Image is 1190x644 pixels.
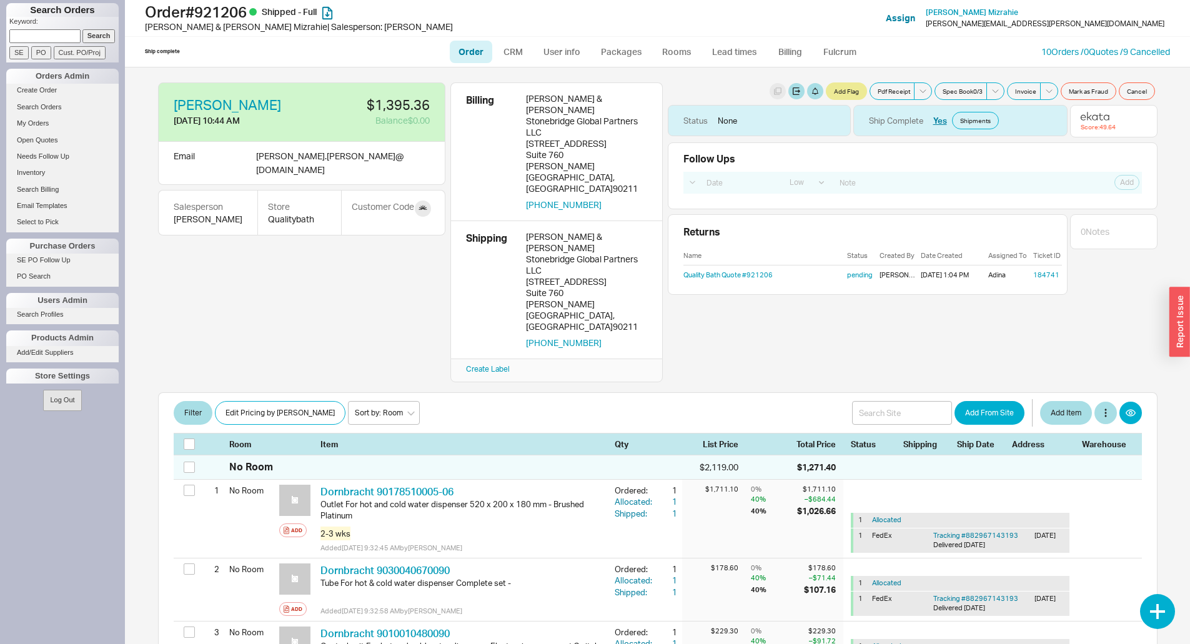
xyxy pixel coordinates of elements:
div: [PERSON_NAME] [174,213,242,225]
div: Orders Admin [6,69,119,84]
span: Mark as Fraud [1069,86,1108,96]
button: [PHONE_NUMBER] [526,199,602,211]
button: Allocated:1 [615,496,677,507]
div: Qualitybath [268,213,331,225]
span: Add From Site [965,405,1014,420]
button: Add From Site [954,401,1024,425]
div: Room [229,438,274,450]
div: Store [268,201,331,213]
div: Added [DATE] 9:32:45 AM by [PERSON_NAME] [320,543,605,553]
img: no_photo [279,485,310,516]
div: Status [847,251,875,260]
p: Keyword: [9,17,119,29]
div: Added [DATE] 9:32:58 AM by [PERSON_NAME] [320,606,605,616]
div: Billing [466,93,516,211]
div: Returns [683,225,1062,239]
a: 10Orders /0Quotes /9 Cancelled [1041,46,1170,57]
div: [DATE] [1034,594,1064,613]
div: Shipping [466,231,516,349]
button: Add [1114,175,1139,190]
div: [DATE] 10:44 AM [174,114,300,127]
div: No Room [229,558,274,580]
span: [PERSON_NAME].[PERSON_NAME] @ [DOMAIN_NAME] [256,151,404,175]
div: 1 [655,496,677,507]
a: CRM [495,41,532,63]
a: Dornbracht 9030040670090 [320,564,450,577]
div: [STREET_ADDRESS] [526,138,647,149]
div: $178.60 [804,563,836,573]
button: Invoice [1007,82,1041,100]
div: Ordered: [615,627,655,638]
div: 1 [655,563,677,575]
span: [DATE] [964,540,985,549]
div: $1,395.36 [310,98,430,112]
button: Edit Pricing by [PERSON_NAME] [215,401,345,425]
a: Needs Follow Up [6,150,119,163]
div: – $71.44 [804,573,836,583]
a: Dornbracht 9010010480090 [320,627,450,640]
a: Packages [592,41,651,63]
div: Store Settings [6,369,119,384]
div: Status [851,438,896,450]
a: Open Quotes [6,134,119,147]
img: no_photo [279,563,310,595]
div: 0 % [751,627,801,636]
div: Tube For hot & cold water dispenser Complete set - [320,577,605,588]
a: User info [534,41,590,63]
div: Ordered: [615,563,655,575]
div: Score: 49.64 [1081,123,1116,131]
span: Add Item [1051,405,1081,420]
div: Ordered: [615,485,655,496]
a: Add/Edit Suppliers [6,346,119,359]
input: Date [700,174,780,191]
div: [PERSON_NAME][GEOGRAPHIC_DATA] , [GEOGRAPHIC_DATA] 90211 [526,161,647,194]
button: Add Flag [826,82,867,100]
div: Suite 760 [526,287,647,299]
div: None [718,115,737,126]
div: 1 [858,515,867,525]
button: Shipped:1 [615,587,677,598]
div: Email [174,149,195,177]
input: PO [31,46,51,59]
div: 40 % [751,494,795,504]
button: Allocated [872,515,901,525]
a: [PERSON_NAME] [174,98,281,112]
div: Add [291,604,302,614]
div: List Price [682,438,738,450]
div: 1 [655,508,677,519]
div: 1 [655,627,677,638]
div: 0 % [751,563,801,573]
div: Purchase Orders [6,239,119,254]
a: Fulcrum [815,41,866,63]
a: Order [450,41,492,63]
a: Inventory [6,166,119,179]
div: [PERSON_NAME][EMAIL_ADDRESS][PERSON_NAME][DOMAIN_NAME] [926,19,1164,28]
div: $1,271.40 [797,461,836,473]
input: Cust. PO/Proj [54,46,106,59]
a: SE PO Follow Up [6,254,119,267]
a: [PERSON_NAME] Mizrahie [926,8,1018,17]
a: Search Orders [6,101,119,114]
div: Name [683,251,842,260]
div: Shipping [903,438,950,450]
div: 40 % [751,584,801,595]
div: Balance $0.00 [310,114,430,127]
div: [PERSON_NAME] [880,270,916,279]
button: Add [279,523,307,537]
div: $1,711.10 [682,485,738,494]
a: Shipments [952,112,999,129]
div: No Room [229,460,273,473]
button: Shipped:1 [615,508,677,519]
a: Quality Bath Quote #921206 [683,270,773,279]
div: Allocated: [615,496,655,507]
a: Tracking #882967143193 [933,531,1018,540]
div: $2,119.00 [682,461,738,473]
div: 1 [655,587,677,598]
a: Search Billing [6,183,119,196]
div: 2 [204,558,219,580]
span: [PERSON_NAME] Mizrahie [926,7,1018,17]
div: No Room [229,480,274,501]
a: Rooms [653,41,700,63]
div: 40 % [751,573,801,583]
div: Adina [988,270,1028,279]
